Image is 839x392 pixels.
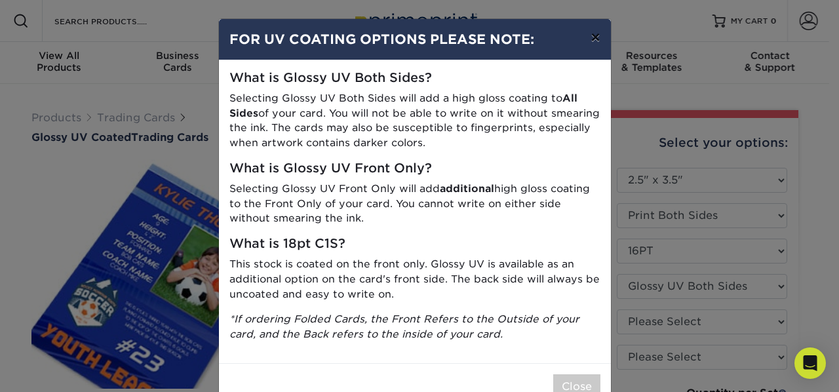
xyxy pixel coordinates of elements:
[229,313,579,340] i: *If ordering Folded Cards, the Front Refers to the Outside of your card, and the Back refers to t...
[440,182,494,195] strong: additional
[580,19,610,56] button: ×
[229,237,600,252] h5: What is 18pt C1S?
[229,29,600,49] h4: FOR UV COATING OPTIONS PLEASE NOTE:
[229,71,600,86] h5: What is Glossy UV Both Sides?
[229,161,600,176] h5: What is Glossy UV Front Only?
[229,91,600,151] p: Selecting Glossy UV Both Sides will add a high gloss coating to of your card. You will not be abl...
[229,257,600,302] p: This stock is coated on the front only. Glossy UV is available as an additional option on the car...
[229,182,600,226] p: Selecting Glossy UV Front Only will add high gloss coating to the Front Only of your card. You ca...
[229,92,577,119] strong: All Sides
[794,347,826,379] div: Open Intercom Messenger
